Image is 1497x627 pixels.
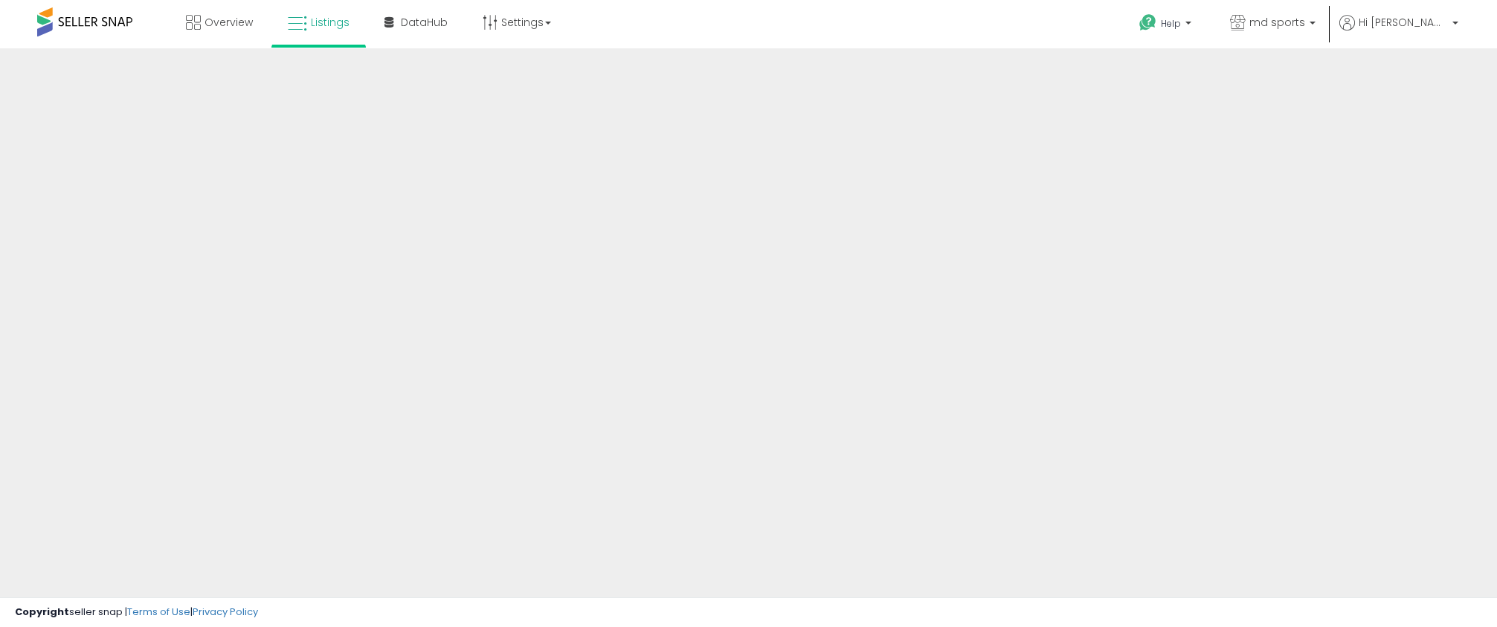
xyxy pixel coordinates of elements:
a: Hi [PERSON_NAME] [1339,15,1458,48]
strong: Copyright [15,605,69,619]
a: Terms of Use [127,605,190,619]
span: Hi [PERSON_NAME] [1359,15,1448,30]
span: Help [1161,17,1181,30]
i: Get Help [1139,13,1157,32]
a: Privacy Policy [193,605,258,619]
span: DataHub [401,15,448,30]
a: Help [1127,2,1206,48]
span: Listings [311,15,350,30]
span: Overview [205,15,253,30]
div: seller snap | | [15,605,258,620]
span: md sports [1249,15,1305,30]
